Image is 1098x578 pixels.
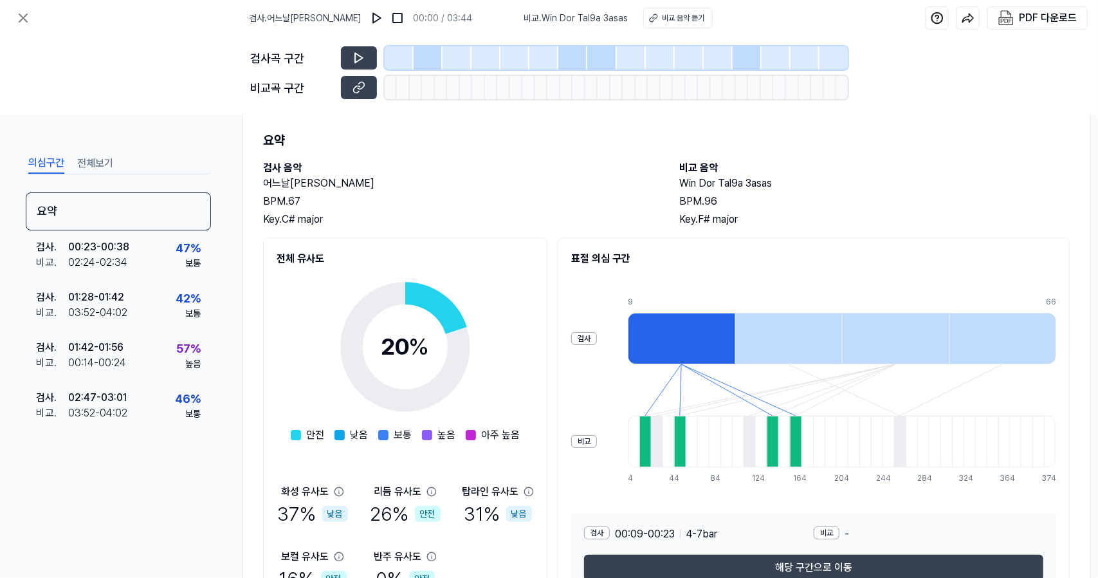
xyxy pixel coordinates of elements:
div: 47 % [176,239,201,257]
div: 비교 [571,435,597,448]
div: 9 [628,296,735,308]
div: 57 % [176,340,201,357]
div: 탑라인 유사도 [462,484,518,499]
span: 아주 높음 [481,427,520,443]
div: 요약 [26,192,211,230]
div: 31 % [464,499,532,528]
div: 26 % [371,499,441,528]
div: 20 [381,330,430,364]
img: share [962,12,974,24]
div: 44 [669,472,681,484]
div: 비교곡 구간 [251,79,333,97]
div: 비교 [814,527,839,539]
span: 보통 [394,427,412,443]
div: 03:52 - 04:02 [68,406,127,421]
div: 비교 . [36,305,68,321]
span: 안전 [306,427,324,443]
span: 비교 . Win Dor Tal9a 3asas [524,12,628,25]
img: help [931,12,944,24]
div: 보통 [185,407,201,421]
img: stop [391,12,404,24]
div: 00:00 / 03:44 [413,12,472,25]
div: 01:28 - 01:42 [68,290,124,305]
div: 03:52 - 04:02 [68,305,127,321]
span: 검사 . 어느날[PERSON_NAME] [249,12,361,25]
div: 리듬 유사도 [374,484,421,499]
button: 의심구간 [28,153,64,174]
div: 비교 . [36,355,68,371]
div: BPM. 67 [263,194,654,209]
h2: 검사 음악 [263,160,654,176]
div: 검사곡 구간 [251,50,333,67]
div: 4 [628,472,639,484]
div: 검사 . [36,239,68,255]
div: 42 % [176,290,201,307]
div: 02:24 - 02:34 [68,255,127,270]
h2: 표절 의심 구간 [571,251,1056,266]
div: 보컬 유사도 [281,549,329,564]
div: 비교 음악 듣기 [662,12,704,24]
div: 00:23 - 00:38 [68,239,129,255]
h1: 요약 [263,131,1070,150]
h2: 어느날[PERSON_NAME] [263,176,654,191]
div: 284 [917,472,929,484]
div: PDF 다운로드 [1019,10,1077,26]
div: 37 % [278,499,348,528]
div: 374 [1041,472,1056,484]
div: 204 [834,472,846,484]
img: play [371,12,383,24]
div: 324 [958,472,970,484]
div: 검사 . [36,390,68,406]
div: 안전 [415,506,441,522]
span: 높음 [437,427,455,443]
div: 낮음 [506,506,532,522]
span: 낮음 [350,427,368,443]
div: 66 [1046,296,1056,308]
div: 364 [1000,472,1012,484]
h2: 전체 유사도 [277,251,534,266]
div: 화성 유사도 [281,484,329,499]
h2: Win Dor Tal9a 3asas [679,176,1070,191]
div: Key. C# major [263,212,654,227]
button: 전체보기 [77,153,113,174]
div: 낮음 [322,506,348,522]
div: 01:42 - 01:56 [68,340,124,355]
div: 검사 . [36,290,68,305]
div: 84 [711,472,722,484]
span: % [409,333,430,360]
span: 4 - 7 bar [686,527,717,542]
div: 보통 [185,307,201,321]
span: 00:09 - 00:23 [615,527,675,542]
div: 높음 [185,357,201,371]
div: 00:14 - 00:24 [68,355,126,371]
div: 반주 유사도 [374,549,421,564]
div: 02:47 - 03:01 [68,390,127,406]
div: 244 [876,472,888,484]
div: 검사 . [36,340,68,355]
div: 164 [793,472,805,484]
div: BPM. 96 [679,194,1070,209]
button: PDF 다운로드 [996,7,1079,29]
div: 46 % [175,390,201,407]
img: PDF Download [998,10,1014,26]
div: 124 [752,472,764,484]
div: 검사 [584,527,610,539]
h2: 비교 음악 [679,160,1070,176]
div: 비교 . [36,255,68,270]
div: 검사 [571,332,597,345]
div: - [814,527,1043,542]
button: 비교 음악 듣기 [643,8,713,28]
div: 비교 . [36,406,68,421]
div: 보통 [185,257,201,270]
div: Key. F# major [679,212,1070,227]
